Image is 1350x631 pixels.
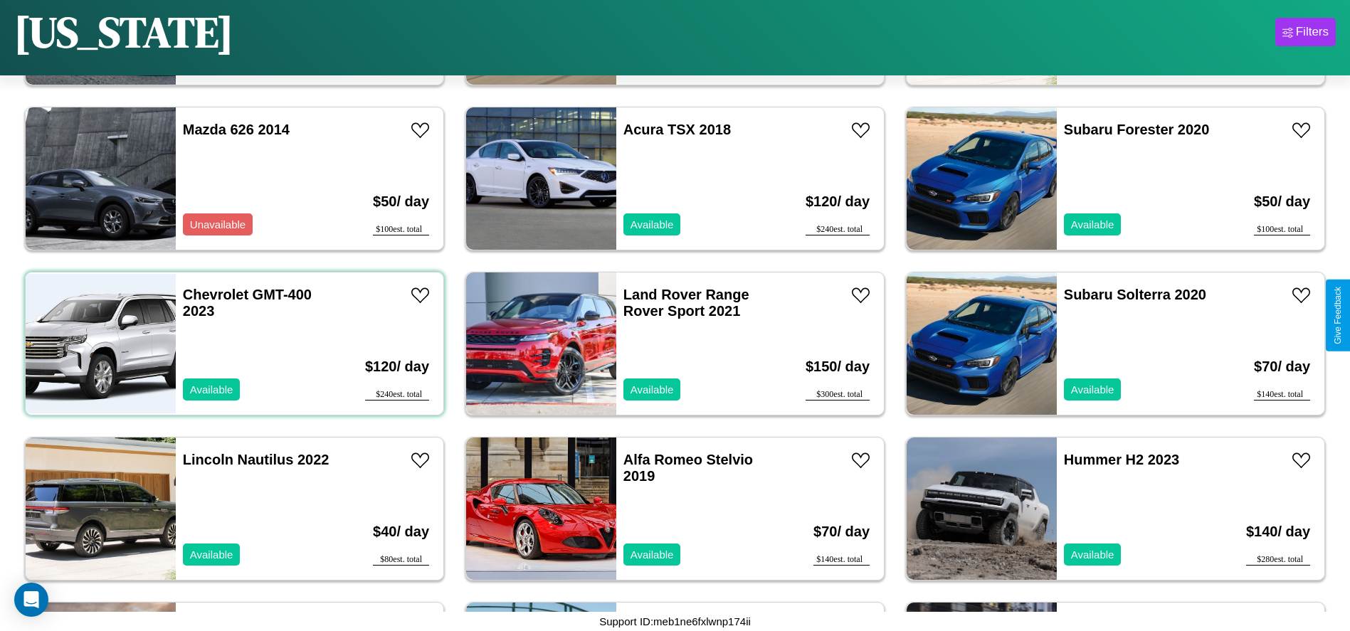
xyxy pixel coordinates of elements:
[813,554,870,566] div: $ 140 est. total
[190,545,233,564] p: Available
[1064,287,1206,302] a: Subaru Solterra 2020
[599,612,751,631] p: Support ID: meb1ne6fxlwnp174ii
[373,224,429,235] div: $ 100 est. total
[631,545,674,564] p: Available
[14,3,233,61] h1: [US_STATE]
[623,452,753,484] a: Alfa Romeo Stelvio 2019
[623,122,731,137] a: Acura TSX 2018
[1246,554,1310,566] div: $ 280 est. total
[1071,215,1114,234] p: Available
[623,287,749,319] a: Land Rover Range Rover Sport 2021
[813,509,870,554] h3: $ 70 / day
[806,389,870,401] div: $ 300 est. total
[1254,224,1310,235] div: $ 100 est. total
[806,224,870,235] div: $ 240 est. total
[190,380,233,399] p: Available
[183,287,312,319] a: Chevrolet GMT-400 2023
[1275,18,1336,46] button: Filters
[806,344,870,389] h3: $ 150 / day
[373,179,429,224] h3: $ 50 / day
[190,215,246,234] p: Unavailable
[806,179,870,224] h3: $ 120 / day
[1071,545,1114,564] p: Available
[1246,509,1310,554] h3: $ 140 / day
[365,389,429,401] div: $ 240 est. total
[373,554,429,566] div: $ 80 est. total
[14,583,48,617] div: Open Intercom Messenger
[183,452,329,467] a: Lincoln Nautilus 2022
[1296,25,1329,39] div: Filters
[1254,344,1310,389] h3: $ 70 / day
[631,380,674,399] p: Available
[1254,179,1310,224] h3: $ 50 / day
[373,509,429,554] h3: $ 40 / day
[183,122,290,137] a: Mazda 626 2014
[365,344,429,389] h3: $ 120 / day
[631,215,674,234] p: Available
[1064,452,1179,467] a: Hummer H2 2023
[1333,287,1343,344] div: Give Feedback
[1064,122,1210,137] a: Subaru Forester 2020
[1254,389,1310,401] div: $ 140 est. total
[1071,380,1114,399] p: Available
